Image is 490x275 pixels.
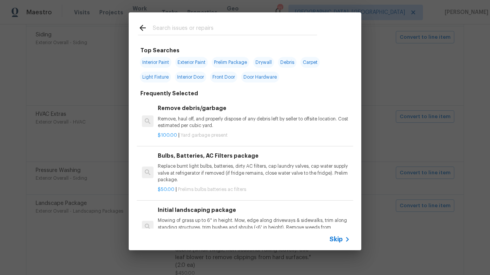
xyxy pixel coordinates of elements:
[140,57,171,68] span: Interior Paint
[140,72,171,82] span: Light Fixture
[241,72,279,82] span: Door Hardware
[158,104,350,112] h6: Remove debris/garbage
[300,57,320,68] span: Carpet
[210,72,237,82] span: Front Door
[158,187,174,192] span: $50.00
[181,133,228,137] span: Yard garbage present
[253,57,274,68] span: Drywall
[175,57,208,68] span: Exterior Paint
[158,116,350,129] p: Remove, haul off, and properly dispose of any debris left by seller to offsite location. Cost est...
[140,89,198,98] h6: Frequently Selected
[175,72,206,82] span: Interior Door
[158,133,177,137] span: $100.00
[178,187,246,192] span: Prelims bulbs batteries ac filters
[330,235,343,243] span: Skip
[158,163,350,183] p: Replace burnt light bulbs, batteries, dirty AC filters, cap laundry valves, cap water supply valv...
[140,46,179,55] h6: Top Searches
[212,57,249,68] span: Prelim Package
[158,206,350,214] h6: Initial landscaping package
[158,151,350,160] h6: Bulbs, Batteries, AC Filters package
[278,57,297,68] span: Debris
[153,23,317,35] input: Search issues or repairs
[158,217,350,237] p: Mowing of grass up to 6" in height. Mow, edge along driveways & sidewalks, trim along standing st...
[158,132,350,139] p: |
[158,186,350,193] p: |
